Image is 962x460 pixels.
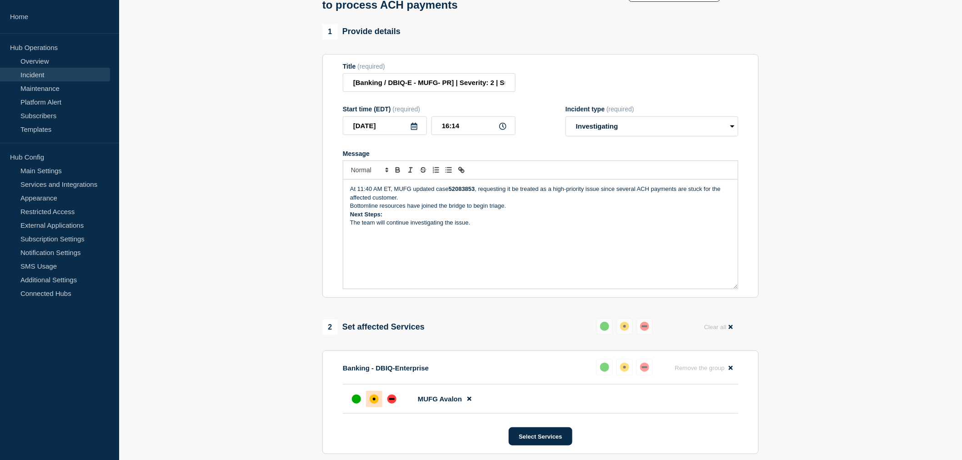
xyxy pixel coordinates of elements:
input: Title [343,73,516,92]
p: Bottomline resources have joined the bridge to begin triage. [350,202,731,210]
button: Clear all [699,318,738,336]
button: down [636,359,653,375]
button: Toggle strikethrough text [417,165,430,175]
span: (required) [606,105,634,113]
button: down [636,318,653,335]
span: (required) [393,105,421,113]
strong: 52083853 [449,185,475,192]
button: affected [616,318,633,335]
div: up [600,322,609,331]
select: Incident type [566,116,738,136]
div: affected [620,322,629,331]
button: Toggle italic text [404,165,417,175]
div: Message [343,150,738,157]
div: Start time (EDT) [343,105,516,113]
div: down [387,395,396,404]
div: up [352,395,361,404]
button: Remove the group [669,359,738,377]
button: Toggle link [455,165,468,175]
div: Title [343,63,516,70]
div: down [640,322,649,331]
span: Font size [347,165,391,175]
span: MUFG Avalon [418,395,462,403]
button: up [596,318,613,335]
button: Toggle bulleted list [442,165,455,175]
div: up [600,363,609,372]
div: Incident type [566,105,738,113]
div: down [640,363,649,372]
button: Select Services [509,427,572,445]
span: (required) [357,63,385,70]
span: 2 [322,320,338,335]
span: Remove the group [675,365,725,371]
strong: Next Steps: [350,211,383,218]
div: Set affected Services [322,320,425,335]
input: HH:MM [431,116,516,135]
span: 1 [322,24,338,40]
input: YYYY-MM-DD [343,116,427,135]
p: Banking - DBIQ-Enterprise [343,364,429,372]
p: The team will continue investigating the issue. [350,219,731,227]
div: affected [370,395,379,404]
p: At 11:40 AM ET, MUFG updated case , requesting it be treated as a high-priority issue since sever... [350,185,731,202]
div: Message [343,180,738,289]
div: affected [620,363,629,372]
button: up [596,359,613,375]
button: affected [616,359,633,375]
button: Toggle ordered list [430,165,442,175]
div: Provide details [322,24,401,40]
button: Toggle bold text [391,165,404,175]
